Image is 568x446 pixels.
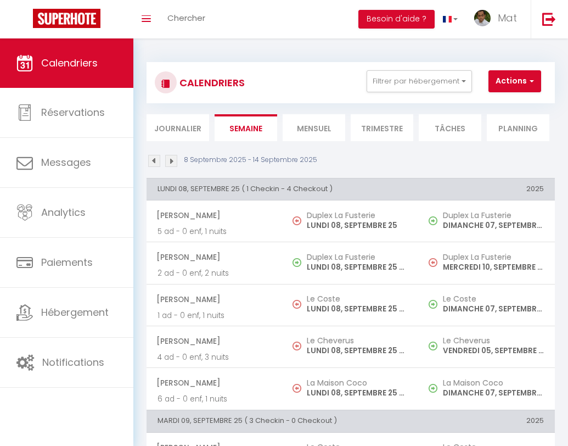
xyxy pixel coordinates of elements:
[158,310,272,321] p: 1 ad - 0 enf, 1 nuits
[156,372,272,393] span: [PERSON_NAME]
[419,114,481,141] li: Tâches
[429,258,437,267] img: NO IMAGE
[488,70,541,92] button: Actions
[443,336,544,345] h5: Le Cheverus
[443,303,544,315] p: DIMANCHE 07, SEPTEMBRE 25 - 19:00
[443,294,544,303] h5: Le Coste
[307,303,408,315] p: LUNDI 08, SEPTEMBRE 25 - 10:00
[293,384,301,393] img: NO IMAGE
[487,114,549,141] li: Planning
[41,255,93,269] span: Paiements
[167,12,205,24] span: Chercher
[283,114,345,141] li: Mensuel
[158,352,272,363] p: 4 ad - 0 enf, 3 nuits
[307,345,408,356] p: LUNDI 08, SEPTEMBRE 25 - 10:00
[429,300,437,309] img: NO IMAGE
[474,10,491,26] img: ...
[42,355,104,369] span: Notifications
[33,9,100,28] img: Super Booking
[293,300,301,309] img: NO IMAGE
[156,331,272,352] span: [PERSON_NAME]
[443,387,544,399] p: DIMANCHE 07, SEPTEMBRE 25 - 17:00
[158,393,272,405] p: 6 ad - 0 enf, 1 nuits
[429,384,437,393] img: NO IMAGE
[443,211,544,220] h5: Duplex La Fusterie
[147,178,419,200] th: LUNDI 08, SEPTEMBRE 25 ( 1 Checkin - 4 Checkout )
[443,345,544,356] p: VENDREDI 05, SEPTEMBRE 25 - 17:00
[429,342,437,350] img: NO IMAGE
[307,253,408,261] h5: Duplex La Fusterie
[41,105,105,119] span: Réservations
[41,305,109,319] span: Hébergement
[158,226,272,237] p: 5 ad - 0 enf, 1 nuits
[307,220,408,231] p: LUNDI 08, SEPTEMBRE 25
[367,70,472,92] button: Filtrer par hébergement
[293,216,301,225] img: NO IMAGE
[498,11,517,25] span: Mat
[156,205,272,226] span: [PERSON_NAME]
[215,114,277,141] li: Semaine
[443,261,544,273] p: MERCREDI 10, SEPTEMBRE 25 - 09:00
[156,289,272,310] span: [PERSON_NAME]
[443,253,544,261] h5: Duplex La Fusterie
[41,155,91,169] span: Messages
[419,410,555,432] th: 2025
[41,205,86,219] span: Analytics
[443,378,544,387] h5: La Maison Coco
[9,4,42,37] button: Ouvrir le widget de chat LiveChat
[147,114,209,141] li: Journalier
[307,261,408,273] p: LUNDI 08, SEPTEMBRE 25 - 17:00
[307,336,408,345] h5: Le Cheverus
[358,10,435,29] button: Besoin d'aide ?
[147,410,419,432] th: MARDI 09, SEPTEMBRE 25 ( 3 Checkin - 0 Checkout )
[443,220,544,231] p: DIMANCHE 07, SEPTEMBRE 25
[351,114,413,141] li: Trimestre
[307,378,408,387] h5: La Maison Coco
[156,247,272,267] span: [PERSON_NAME]
[41,56,98,70] span: Calendriers
[542,12,556,26] img: logout
[419,178,555,200] th: 2025
[307,387,408,399] p: LUNDI 08, SEPTEMBRE 25 - 10:00
[184,155,317,165] p: 8 Septembre 2025 - 14 Septembre 2025
[293,342,301,350] img: NO IMAGE
[307,211,408,220] h5: Duplex La Fusterie
[177,70,245,95] h3: CALENDRIERS
[158,267,272,279] p: 2 ad - 0 enf, 2 nuits
[429,216,437,225] img: NO IMAGE
[307,294,408,303] h5: Le Coste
